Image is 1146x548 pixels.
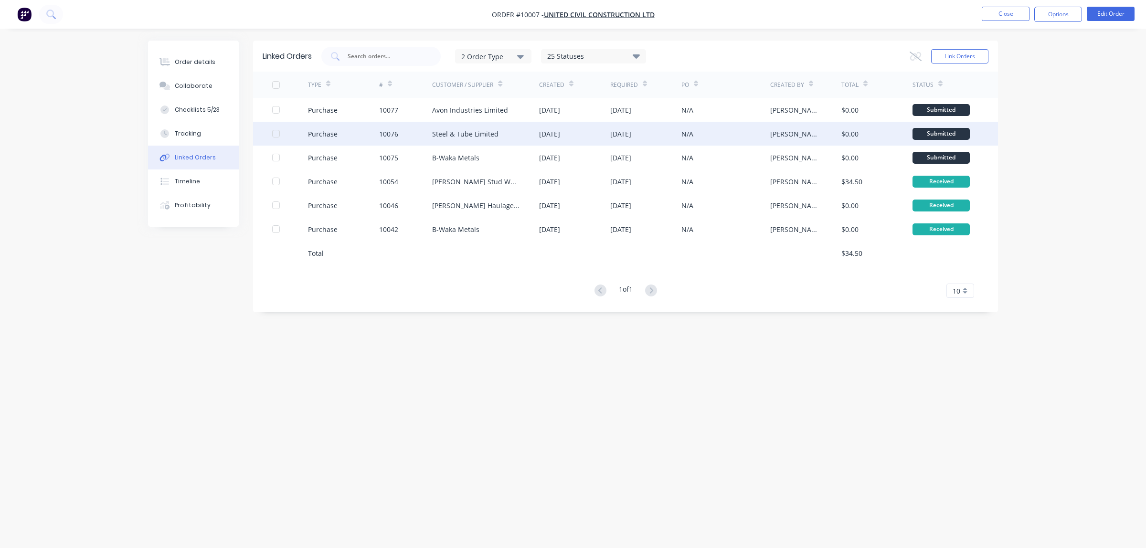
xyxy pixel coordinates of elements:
[841,177,862,187] div: $34.50
[539,200,560,211] div: [DATE]
[610,81,638,89] div: Required
[379,81,383,89] div: #
[913,223,970,235] div: Received
[610,129,631,139] div: [DATE]
[379,153,398,163] div: 10075
[263,51,312,62] div: Linked Orders
[148,74,239,98] button: Collaborate
[379,224,398,234] div: 10042
[175,105,220,114] div: Checklists 5/23
[148,98,239,122] button: Checklists 5/23
[770,224,822,234] div: [PERSON_NAME]
[308,177,338,187] div: Purchase
[432,81,493,89] div: Customer / Supplier
[308,81,321,89] div: TYPE
[610,105,631,115] div: [DATE]
[308,129,338,139] div: Purchase
[841,153,859,163] div: $0.00
[148,146,239,169] button: Linked Orders
[308,248,324,258] div: Total
[770,200,822,211] div: [PERSON_NAME]
[681,224,693,234] div: N/A
[953,286,960,296] span: 10
[619,284,633,298] div: 1 of 1
[347,52,426,61] input: Search orders...
[432,200,520,211] div: [PERSON_NAME] Haulage Ltd
[175,201,211,210] div: Profitability
[432,129,499,139] div: Steel & Tube Limited
[841,248,862,258] div: $34.50
[539,129,560,139] div: [DATE]
[770,177,822,187] div: [PERSON_NAME]
[308,200,338,211] div: Purchase
[544,10,655,19] a: United Civil Construction Ltd
[148,169,239,193] button: Timeline
[175,58,215,66] div: Order details
[681,177,693,187] div: N/A
[681,200,693,211] div: N/A
[492,10,544,19] span: Order #10007 -
[681,105,693,115] div: N/A
[308,153,338,163] div: Purchase
[308,105,338,115] div: Purchase
[610,153,631,163] div: [DATE]
[913,200,970,211] div: Received
[379,177,398,187] div: 10054
[148,50,239,74] button: Order details
[541,51,646,62] div: 25 Statuses
[610,224,631,234] div: [DATE]
[913,81,934,89] div: Status
[1087,7,1135,21] button: Edit Order
[432,153,479,163] div: B-Waka Metals
[148,193,239,217] button: Profitability
[770,153,822,163] div: [PERSON_NAME]
[913,176,970,188] div: Received
[913,152,970,164] div: Submitted
[681,81,689,89] div: PO
[841,129,859,139] div: $0.00
[461,51,525,61] div: 2 Order Type
[841,81,859,89] div: Total
[539,81,564,89] div: Created
[175,153,216,162] div: Linked Orders
[913,128,970,140] div: Submitted
[17,7,32,21] img: Factory
[379,200,398,211] div: 10046
[770,81,804,89] div: Created By
[539,105,560,115] div: [DATE]
[931,49,988,63] button: Link Orders
[175,82,212,90] div: Collaborate
[432,105,508,115] div: Avon Industries Limited
[610,177,631,187] div: [DATE]
[982,7,1029,21] button: Close
[308,224,338,234] div: Purchase
[539,177,560,187] div: [DATE]
[148,122,239,146] button: Tracking
[610,200,631,211] div: [DATE]
[841,105,859,115] div: $0.00
[539,224,560,234] div: [DATE]
[455,49,531,63] button: 2 Order Type
[681,153,693,163] div: N/A
[770,129,822,139] div: [PERSON_NAME]
[913,104,970,116] div: Submitted
[432,177,520,187] div: [PERSON_NAME] Stud Welding
[379,105,398,115] div: 10077
[1034,7,1082,22] button: Options
[841,224,859,234] div: $0.00
[539,153,560,163] div: [DATE]
[681,129,693,139] div: N/A
[175,177,200,186] div: Timeline
[770,105,822,115] div: [PERSON_NAME]
[175,129,201,138] div: Tracking
[379,129,398,139] div: 10076
[432,224,479,234] div: B-Waka Metals
[841,200,859,211] div: $0.00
